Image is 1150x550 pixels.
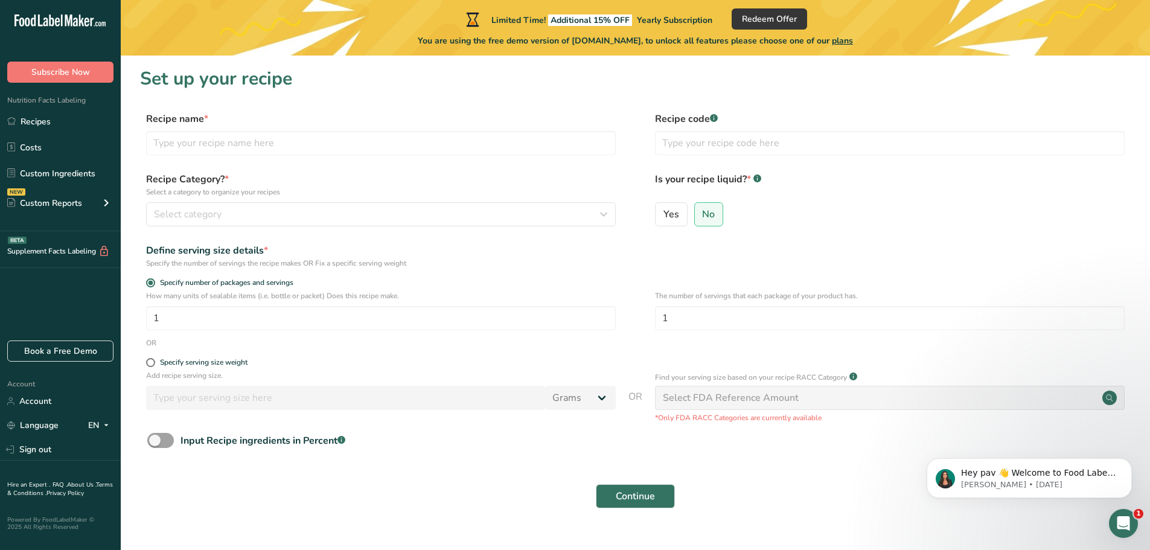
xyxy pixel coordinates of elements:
[146,131,616,155] input: Type your recipe name here
[637,14,712,26] span: Yearly Subscription
[655,290,1125,301] p: The number of servings that each package of your product has.
[464,12,712,27] div: Limited Time!
[7,481,50,489] a: Hire an Expert .
[909,433,1150,517] iframe: Intercom notifications message
[67,481,96,489] a: About Us .
[154,207,222,222] span: Select category
[1134,509,1143,519] span: 1
[53,481,67,489] a: FAQ .
[146,112,616,126] label: Recipe name
[655,412,1125,423] p: *Only FDA RACC Categories are currently available
[180,433,345,448] div: Input Recipe ingredients in Percent
[160,358,248,367] div: Specify serving size weight
[663,391,799,405] div: Select FDA Reference Amount
[146,258,616,269] div: Specify the number of servings the recipe makes OR Fix a specific serving weight
[7,516,113,531] div: Powered By FoodLabelMaker © 2025 All Rights Reserved
[8,237,27,244] div: BETA
[655,172,1125,197] label: Is your recipe liquid?
[655,372,847,383] p: Find your serving size based on your recipe RACC Category
[155,278,293,287] span: Specify number of packages and servings
[655,131,1125,155] input: Type your recipe code here
[548,14,632,26] span: Additional 15% OFF
[46,489,84,497] a: Privacy Policy
[146,172,616,197] label: Recipe Category?
[140,65,1131,92] h1: Set up your recipe
[732,8,807,30] button: Redeem Offer
[7,197,82,209] div: Custom Reports
[7,341,113,362] a: Book a Free Demo
[418,34,853,47] span: You are using the free demo version of [DOMAIN_NAME], to unlock all features please choose one of...
[1109,509,1138,538] iframe: Intercom live chat
[7,415,59,436] a: Language
[616,489,655,504] span: Continue
[596,484,675,508] button: Continue
[663,208,679,220] span: Yes
[7,62,113,83] button: Subscribe Now
[146,386,545,410] input: Type your serving size here
[146,187,616,197] p: Select a category to organize your recipes
[146,337,156,348] div: OR
[146,202,616,226] button: Select category
[702,208,715,220] span: No
[655,112,1125,126] label: Recipe code
[31,66,90,78] span: Subscribe Now
[7,481,113,497] a: Terms & Conditions .
[146,243,616,258] div: Define serving size details
[7,188,25,196] div: NEW
[88,418,113,433] div: EN
[742,13,797,25] span: Redeem Offer
[832,35,853,46] span: plans
[146,370,616,381] p: Add recipe serving size.
[146,290,616,301] p: How many units of sealable items (i.e. bottle or packet) Does this recipe make.
[628,389,642,423] span: OR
